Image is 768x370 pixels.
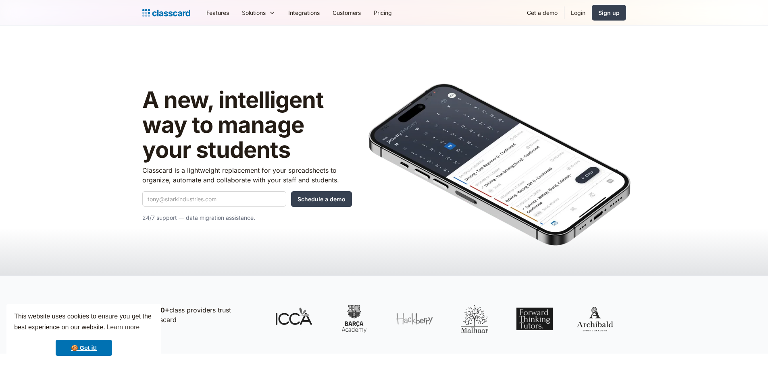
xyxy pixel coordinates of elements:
p: 24/7 support — data migration assistance. [142,213,352,223]
div: Solutions [242,8,266,17]
a: Integrations [282,4,326,22]
input: tony@starkindustries.com [142,191,286,207]
p: class providers trust Classcard [146,305,259,325]
a: Get a demo [520,4,564,22]
span: This website uses cookies to ensure you get the best experience on our website. [14,312,154,333]
input: Schedule a demo [291,191,352,207]
a: Logo [142,7,190,19]
form: Quick Demo Form [142,191,352,207]
h1: A new, intelligent way to manage your students [142,88,352,162]
a: Sign up [592,5,626,21]
a: dismiss cookie message [56,340,112,356]
div: Sign up [598,8,620,17]
a: Login [564,4,592,22]
div: Solutions [235,4,282,22]
a: Customers [326,4,367,22]
p: Classcard is a lightweight replacement for your spreadsheets to organize, automate and collaborat... [142,165,352,185]
a: learn more about cookies [105,321,141,333]
a: Features [200,4,235,22]
div: cookieconsent [6,304,161,364]
a: Pricing [367,4,398,22]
